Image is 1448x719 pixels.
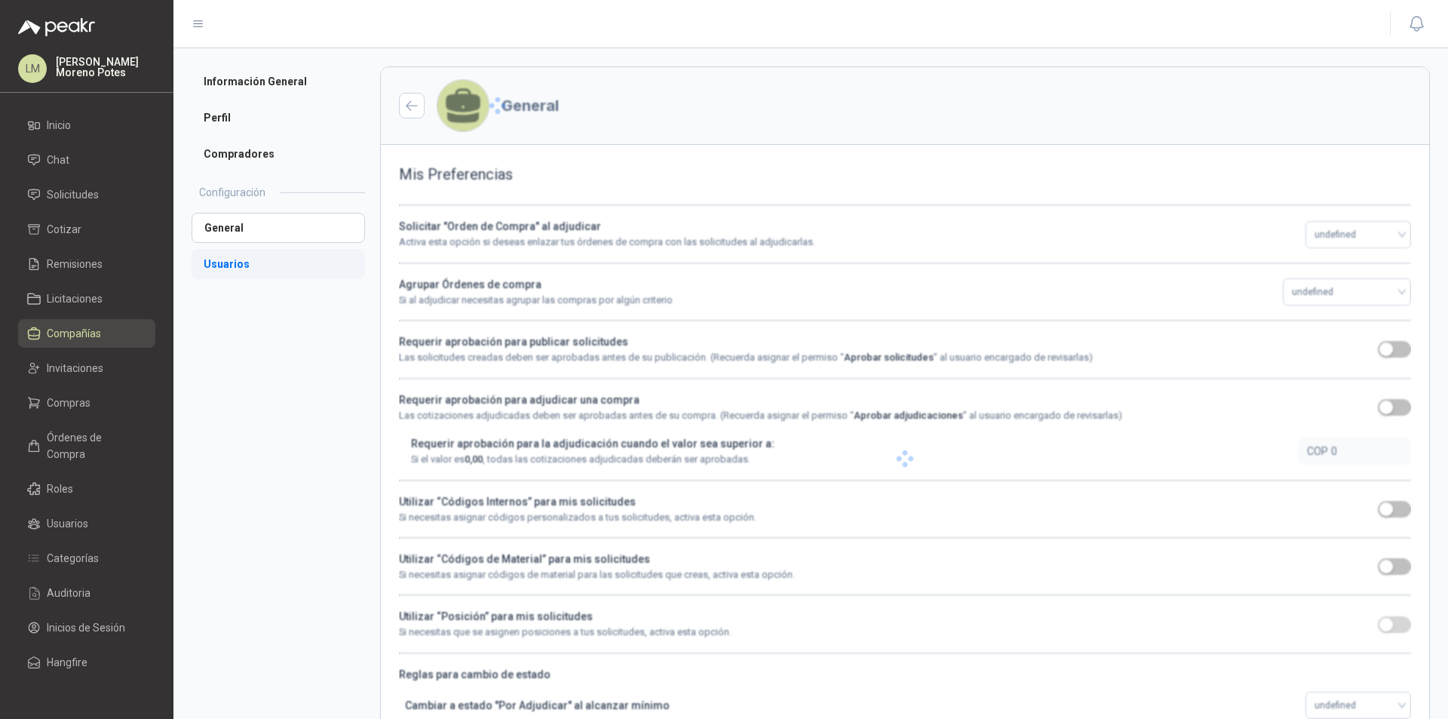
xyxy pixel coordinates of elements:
a: General [192,213,365,243]
span: Invitaciones [47,360,103,376]
a: Hangfire [18,648,155,677]
a: Invitaciones [18,354,155,383]
a: Chat [18,146,155,174]
div: LM [18,54,47,83]
a: Roles [18,475,155,503]
span: Inicio [47,117,71,134]
a: Licitaciones [18,284,155,313]
a: Compras [18,389,155,417]
span: Usuarios [47,515,88,532]
span: Hangfire [47,654,87,671]
span: Inicios de Sesión [47,619,125,636]
h2: Configuración [199,184,265,201]
span: Cotizar [47,221,81,238]
span: Categorías [47,550,99,567]
a: Inicios de Sesión [18,613,155,642]
span: Remisiones [47,256,103,272]
span: Órdenes de Compra [47,429,141,462]
span: Licitaciones [47,290,103,307]
span: Roles [47,481,73,497]
a: Compañías [18,319,155,348]
a: Categorías [18,544,155,573]
span: Solicitudes [47,186,99,203]
a: Perfil [192,103,365,133]
a: Auditoria [18,579,155,607]
img: Logo peakr [18,18,95,36]
p: [PERSON_NAME] Moreno Potes [56,57,155,78]
a: Inicio [18,111,155,140]
a: Usuarios [18,509,155,538]
span: Auditoria [47,585,90,601]
a: Usuarios [192,249,365,279]
a: Compradores [192,139,365,169]
span: Compras [47,395,90,411]
a: Órdenes de Compra [18,423,155,469]
span: Chat [47,152,69,168]
a: Información General [192,66,365,97]
a: Remisiones [18,250,155,278]
span: Compañías [47,325,101,342]
a: Cotizar [18,215,155,244]
a: Solicitudes [18,180,155,209]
